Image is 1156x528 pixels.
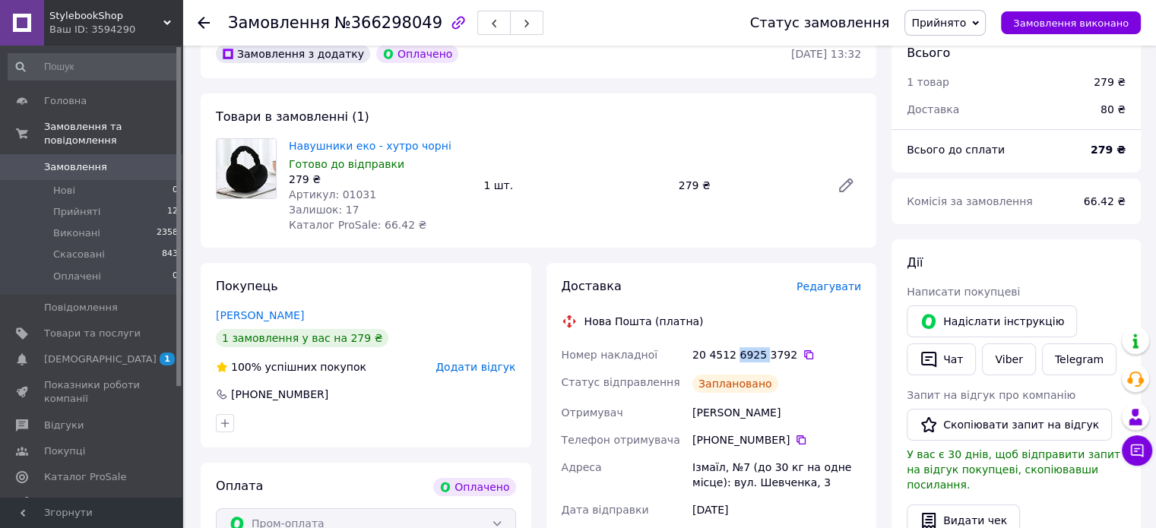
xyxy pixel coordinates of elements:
div: Оплачено [433,478,515,496]
a: Viber [982,343,1035,375]
span: Відгуки [44,419,84,432]
div: 1 замовлення у вас на 279 ₴ [216,329,388,347]
input: Пошук [8,53,179,81]
button: Надіслати інструкцію [907,305,1077,337]
a: Telegram [1042,343,1116,375]
span: [DEMOGRAPHIC_DATA] [44,353,157,366]
a: Редагувати [831,170,861,201]
div: 80 ₴ [1091,93,1135,126]
span: 66.42 ₴ [1084,195,1126,207]
span: 1 [160,353,175,365]
b: 279 ₴ [1091,144,1126,156]
span: Каталог ProSale: 66.42 ₴ [289,219,426,231]
span: №366298049 [334,14,442,32]
button: Замовлення виконано [1001,11,1141,34]
span: 0 [173,184,178,198]
span: 0 [173,270,178,283]
span: Всього до сплати [907,144,1005,156]
span: Дата відправки [562,504,649,516]
div: [PHONE_NUMBER] [230,387,330,402]
span: Редагувати [797,280,861,292]
span: Готово до відправки [289,158,404,170]
div: [DATE] [689,496,864,523]
span: Покупці [44,444,85,458]
div: [PERSON_NAME] [689,399,864,426]
span: Повідомлення [44,301,118,315]
span: Виконані [53,226,100,240]
span: Додати відгук [435,361,515,373]
span: Нові [53,184,75,198]
button: Чат з покупцем [1122,435,1152,466]
div: Оплачено [376,45,458,63]
span: Артикул: 01031 [289,188,376,201]
div: Нова Пошта (платна) [581,314,708,329]
span: Замовлення виконано [1013,17,1129,29]
span: Телефон отримувача [562,434,680,446]
div: 1 шт. [477,175,672,196]
span: Отримувач [562,406,623,419]
span: Залишок: 17 [289,204,359,216]
span: Замовлення та повідомлення [44,120,182,147]
span: Головна [44,94,87,108]
span: Товари та послуги [44,327,141,340]
div: Замовлення з додатку [216,45,370,63]
div: 279 ₴ [289,172,471,187]
span: Комісія за замовлення [907,195,1033,207]
span: Прийняті [53,205,100,219]
div: 279 ₴ [1094,74,1126,90]
div: Статус замовлення [750,15,890,30]
span: 12 [167,205,178,219]
span: Прийнято [911,17,966,29]
span: Адреса [562,461,602,473]
span: 843 [162,248,178,261]
span: Замовлення [228,14,330,32]
span: 1 товар [907,76,949,88]
span: Оплачені [53,270,101,283]
span: Написати покупцеві [907,286,1020,298]
time: [DATE] 13:32 [791,48,861,60]
span: Номер накладної [562,349,658,361]
span: StylebookShop [49,9,163,23]
span: Оплата [216,479,263,493]
a: Навушники еко - хутро чорні [289,140,451,152]
span: 2358 [157,226,178,240]
span: Доставка [907,103,959,115]
span: Показники роботи компанії [44,378,141,406]
div: Ізмаїл, №7 (до 30 кг на одне місце): вул. Шевченка, 3 [689,454,864,496]
span: Статус відправлення [562,376,680,388]
img: Навушники еко - хутро чорні [217,139,276,198]
span: У вас є 30 днів, щоб відправити запит на відгук покупцеві, скопіювавши посилання. [907,448,1120,491]
span: Аналітика [44,496,97,510]
button: Чат [907,343,976,375]
div: Ваш ID: 3594290 [49,23,182,36]
span: Запит на відгук про компанію [907,389,1075,401]
div: успішних покупок [216,359,366,375]
span: Скасовані [53,248,105,261]
div: Повернутися назад [198,15,210,30]
div: Заплановано [692,375,778,393]
span: Дії [907,255,923,270]
span: Каталог ProSale [44,470,126,484]
div: 279 ₴ [673,175,825,196]
button: Скопіювати запит на відгук [907,409,1112,441]
div: 20 4512 6925 3792 [692,347,861,362]
div: [PHONE_NUMBER] [692,432,861,447]
span: Замовлення [44,160,107,174]
span: 100% [231,361,261,373]
a: [PERSON_NAME] [216,309,304,321]
span: Всього [907,46,950,60]
span: Доставка [562,279,622,293]
span: Покупець [216,279,278,293]
span: Товари в замовленні (1) [216,109,369,124]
